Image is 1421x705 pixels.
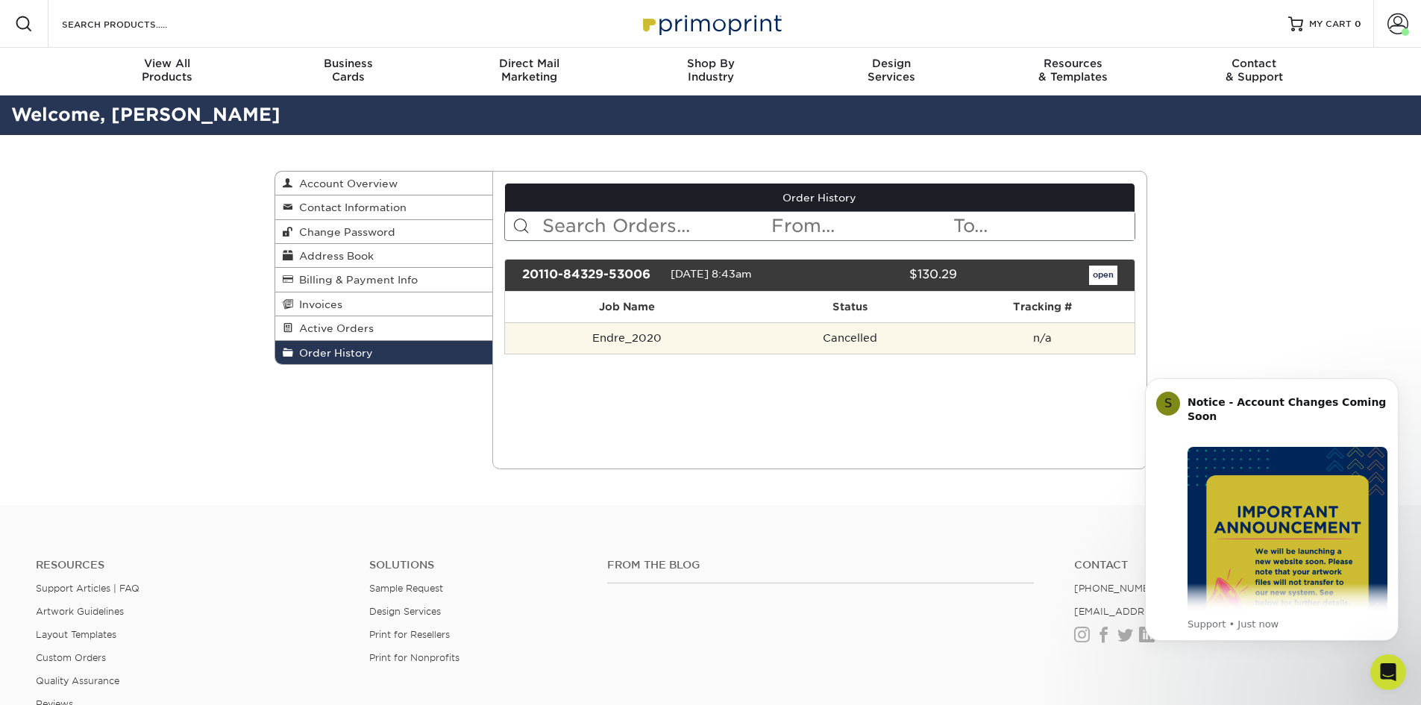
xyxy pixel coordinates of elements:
span: Direct Mail [439,57,620,70]
a: Resources& Templates [982,48,1164,95]
span: Invoices [293,298,342,310]
a: Sample Request [369,583,443,594]
td: Endre_2020 [505,322,750,354]
h4: From the Blog [607,559,1034,571]
a: BusinessCards [257,48,439,95]
a: [EMAIL_ADDRESS][DOMAIN_NAME] [1074,606,1252,617]
a: Design Services [369,606,441,617]
a: Invoices [275,292,493,316]
span: Shop By [620,57,801,70]
th: Job Name [505,292,750,322]
div: $130.29 [809,266,968,285]
span: [DATE] 8:43am [671,268,752,280]
a: Order History [275,341,493,364]
h4: Solutions [369,559,585,571]
a: [PHONE_NUMBER] [1074,583,1167,594]
iframe: Intercom live chat [1370,654,1406,690]
span: 0 [1355,19,1361,29]
div: & Templates [982,57,1164,84]
span: Active Orders [293,322,374,334]
th: Tracking # [950,292,1134,322]
a: Order History [505,184,1135,212]
a: Billing & Payment Info [275,268,493,292]
h4: Resources [36,559,347,571]
input: Search Orders... [541,212,770,240]
td: n/a [950,322,1134,354]
th: Status [750,292,951,322]
a: Active Orders [275,316,493,340]
iframe: Google Customer Reviews [4,659,127,700]
span: Account Overview [293,178,398,189]
span: View All [77,57,258,70]
a: Layout Templates [36,629,116,640]
span: Order History [293,347,373,359]
a: Contact Information [275,195,493,219]
a: Contact& Support [1164,48,1345,95]
a: Print for Resellers [369,629,450,640]
input: From... [770,212,952,240]
a: open [1089,266,1117,285]
span: MY CART [1309,18,1352,31]
a: Contact [1074,559,1385,571]
input: To... [952,212,1134,240]
a: Support Articles | FAQ [36,583,139,594]
iframe: Intercom notifications message [1123,356,1421,665]
a: DesignServices [801,48,982,95]
span: Change Password [293,226,395,238]
span: Business [257,57,439,70]
span: Billing & Payment Info [293,274,418,286]
a: Print for Nonprofits [369,652,459,663]
div: & Support [1164,57,1345,84]
span: Contact [1164,57,1345,70]
a: Direct MailMarketing [439,48,620,95]
img: Primoprint [636,7,785,40]
td: Cancelled [750,322,951,354]
a: Artwork Guidelines [36,606,124,617]
a: Account Overview [275,172,493,195]
div: Services [801,57,982,84]
a: Custom Orders [36,652,106,663]
span: Design [801,57,982,70]
a: View AllProducts [77,48,258,95]
div: Cards [257,57,439,84]
div: Marketing [439,57,620,84]
a: Address Book [275,244,493,268]
a: Shop ByIndustry [620,48,801,95]
span: Address Book [293,250,374,262]
span: Contact Information [293,201,407,213]
div: 20110-84329-53006 [511,266,671,285]
div: Products [77,57,258,84]
input: SEARCH PRODUCTS..... [60,15,206,33]
span: Resources [982,57,1164,70]
div: Industry [620,57,801,84]
a: Change Password [275,220,493,244]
